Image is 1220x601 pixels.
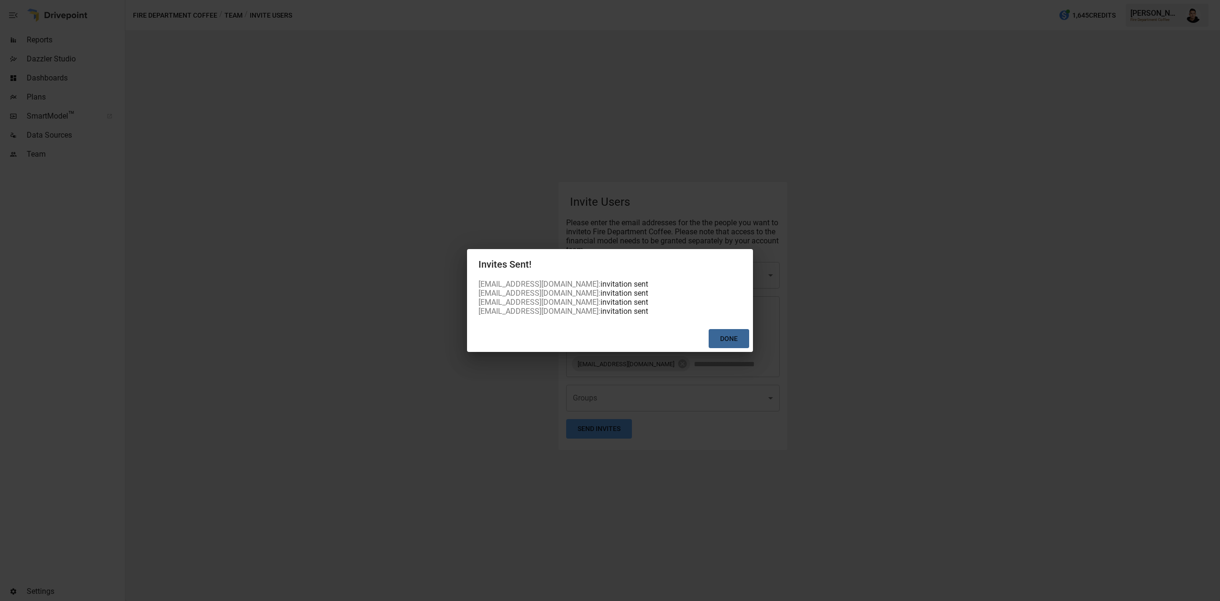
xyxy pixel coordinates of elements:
[467,249,753,280] h2: Invites Sent!
[600,280,648,289] div: invitation sent
[600,298,648,307] div: invitation sent
[600,307,648,316] div: invitation sent
[478,280,600,289] div: [EMAIL_ADDRESS][DOMAIN_NAME] :
[600,289,648,298] div: invitation sent
[478,289,600,298] div: [EMAIL_ADDRESS][DOMAIN_NAME] :
[709,329,749,349] button: Done
[478,307,600,316] div: [EMAIL_ADDRESS][DOMAIN_NAME] :
[478,298,600,307] div: [EMAIL_ADDRESS][DOMAIN_NAME] :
